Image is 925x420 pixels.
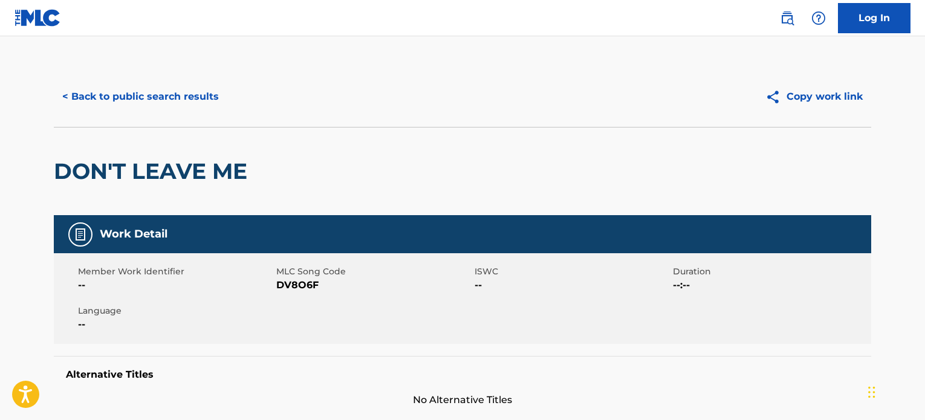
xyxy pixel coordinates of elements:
span: Language [78,305,273,317]
span: ISWC [475,265,670,278]
a: Public Search [775,6,799,30]
span: -- [78,278,273,292]
button: < Back to public search results [54,82,227,112]
h5: Alternative Titles [66,369,859,381]
a: Log In [838,3,910,33]
div: Drag [868,374,875,410]
button: Copy work link [757,82,871,112]
img: Work Detail [73,227,88,242]
img: help [811,11,826,25]
span: -- [475,278,670,292]
span: --:-- [673,278,868,292]
h2: DON'T LEAVE ME [54,158,253,185]
img: Copy work link [765,89,787,105]
span: MLC Song Code [276,265,472,278]
iframe: Chat Widget [865,362,925,420]
img: search [780,11,794,25]
div: Help [807,6,831,30]
span: -- [78,317,273,332]
img: MLC Logo [15,9,61,27]
span: Member Work Identifier [78,265,273,278]
span: DV8O6F [276,278,472,292]
span: No Alternative Titles [54,393,871,407]
span: Duration [673,265,868,278]
h5: Work Detail [100,227,167,241]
